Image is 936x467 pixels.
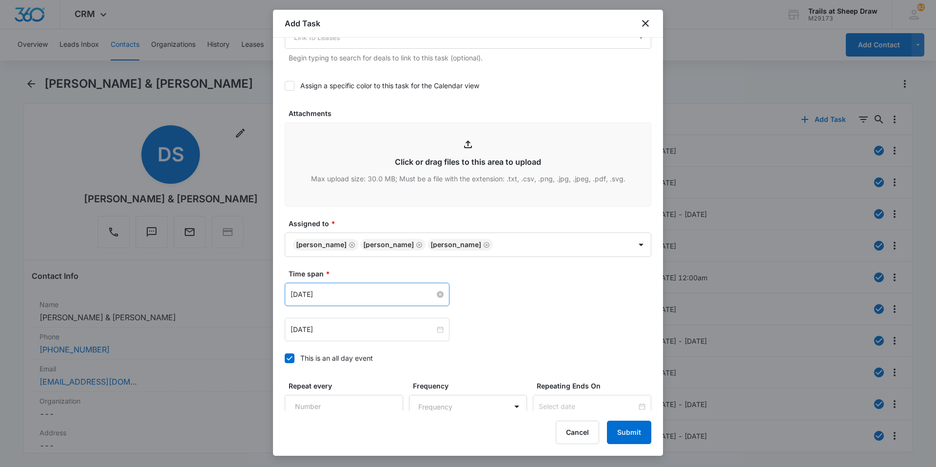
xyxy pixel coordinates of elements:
[296,241,347,248] div: [PERSON_NAME]
[607,421,651,444] button: Submit
[289,53,651,63] p: Begin typing to search for deals to link to this task (optional).
[347,241,355,248] div: Remove Edgar Jimenez
[300,353,373,363] div: This is an all day event
[556,421,599,444] button: Cancel
[363,241,414,248] div: [PERSON_NAME]
[437,291,444,298] span: close-circle
[481,241,490,248] div: Remove Micheal Burke
[291,289,435,300] input: Mar 9, 2023
[285,18,320,29] h1: Add Task
[285,395,403,418] input: Number
[414,241,423,248] div: Remove Ethan Esparza-Escobar
[291,324,435,335] input: Mar 9, 2023
[289,108,655,118] label: Attachments
[537,381,655,391] label: Repeating Ends On
[539,401,637,412] input: Select date
[640,18,651,29] button: close
[413,381,531,391] label: Frequency
[285,80,651,91] label: Assign a specific color to this task for the Calendar view
[289,218,655,229] label: Assigned to
[289,381,407,391] label: Repeat every
[430,241,481,248] div: [PERSON_NAME]
[289,269,655,279] label: Time span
